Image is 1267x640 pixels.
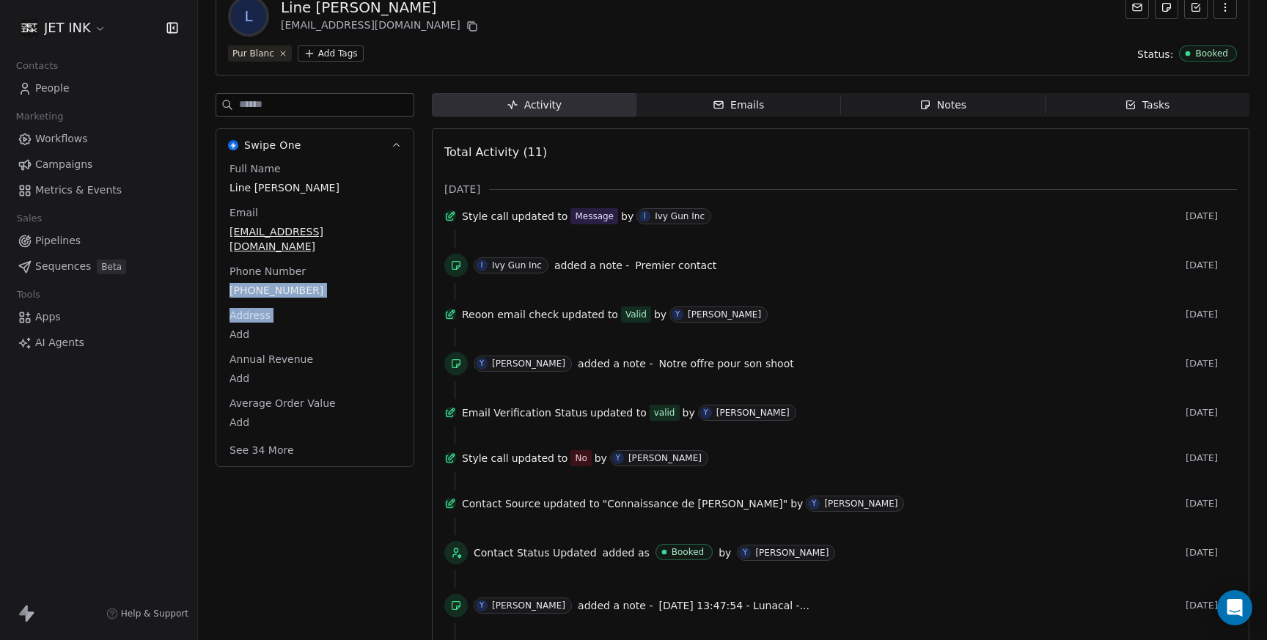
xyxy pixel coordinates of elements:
[1217,590,1252,625] div: Open Intercom Messenger
[658,600,809,611] span: [DATE] 13:47:54 - Lunacal -...
[658,355,793,372] a: Notre offre pour son shoot
[462,496,540,511] span: Contact Source
[672,547,704,557] div: Booked
[227,264,309,279] span: Phone Number
[1186,358,1237,369] span: [DATE]
[512,209,568,224] span: updated to
[616,452,620,464] div: Y
[704,407,708,419] div: Y
[595,451,607,466] span: by
[1195,48,1228,59] div: Booked
[1186,309,1237,320] span: [DATE]
[644,210,646,222] div: I
[719,545,731,560] span: by
[227,308,273,323] span: Address
[35,81,70,96] span: People
[10,284,46,306] span: Tools
[227,161,284,176] span: Full Name
[919,98,966,113] div: Notes
[121,608,188,619] span: Help & Support
[675,309,680,320] div: Y
[603,545,650,560] span: added as
[97,260,126,274] span: Beta
[1125,98,1170,113] div: Tasks
[229,283,400,298] span: [PHONE_NUMBER]
[480,358,484,369] div: Y
[1186,547,1237,559] span: [DATE]
[12,229,186,253] a: Pipelines
[12,331,186,355] a: AI Agents
[543,496,600,511] span: updated to
[12,152,186,177] a: Campaigns
[492,260,542,271] div: Ivy Gun Inc
[658,358,793,369] span: Notre offre pour son shoot
[227,352,316,367] span: Annual Revenue
[229,224,400,254] span: [EMAIL_ADDRESS][DOMAIN_NAME]
[35,183,122,198] span: Metrics & Events
[462,209,509,224] span: Style call
[474,545,597,560] span: Contact Status Updated
[227,396,339,411] span: Average Order Value
[228,140,238,150] img: Swipe One
[221,437,303,463] button: See 34 More
[12,254,186,279] a: SequencesBeta
[35,259,91,274] span: Sequences
[10,207,48,229] span: Sales
[492,358,565,369] div: [PERSON_NAME]
[654,405,675,420] div: valid
[578,598,653,613] span: added a note -
[444,182,480,196] span: [DATE]
[628,453,702,463] div: [PERSON_NAME]
[655,211,705,221] div: Ivy Gun Inc
[635,260,716,271] span: Premier contact
[824,499,897,509] div: [PERSON_NAME]
[575,451,587,466] div: No
[1137,47,1173,62] span: Status:
[216,129,414,161] button: Swipe OneSwipe One
[35,335,84,350] span: AI Agents
[621,209,633,224] span: by
[10,106,70,128] span: Marketing
[654,307,666,322] span: by
[480,600,484,611] div: Y
[44,18,91,37] span: JET INK
[35,131,88,147] span: Workflows
[790,496,803,511] span: by
[232,47,274,60] div: Pur Blanc
[688,309,761,320] div: [PERSON_NAME]
[12,305,186,329] a: Apps
[12,178,186,202] a: Metrics & Events
[229,180,400,195] span: Line [PERSON_NAME]
[10,55,65,77] span: Contacts
[1186,407,1237,419] span: [DATE]
[812,498,816,510] div: Y
[713,98,764,113] div: Emails
[683,405,695,420] span: by
[244,138,301,152] span: Swipe One
[444,145,547,159] span: Total Activity (11)
[492,600,565,611] div: [PERSON_NAME]
[462,307,559,322] span: Reoon email check
[512,451,568,466] span: updated to
[635,257,716,274] a: Premier contact
[554,258,629,273] span: added a note -
[1186,260,1237,271] span: [DATE]
[1186,498,1237,510] span: [DATE]
[281,18,481,35] div: [EMAIL_ADDRESS][DOMAIN_NAME]
[298,45,364,62] button: Add Tags
[562,307,618,322] span: updated to
[12,76,186,100] a: People
[625,307,647,322] div: Valid
[575,209,614,224] div: Message
[462,451,509,466] span: Style call
[21,19,38,37] img: JET%20INK%20Metal.png
[227,205,261,220] span: Email
[229,415,400,430] span: Add
[35,309,61,325] span: Apps
[106,608,188,619] a: Help & Support
[603,496,787,511] span: "Connaissance de [PERSON_NAME]"
[658,597,809,614] a: [DATE] 13:47:54 - Lunacal -...
[481,260,483,271] div: I
[716,408,790,418] div: [PERSON_NAME]
[35,233,81,249] span: Pipelines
